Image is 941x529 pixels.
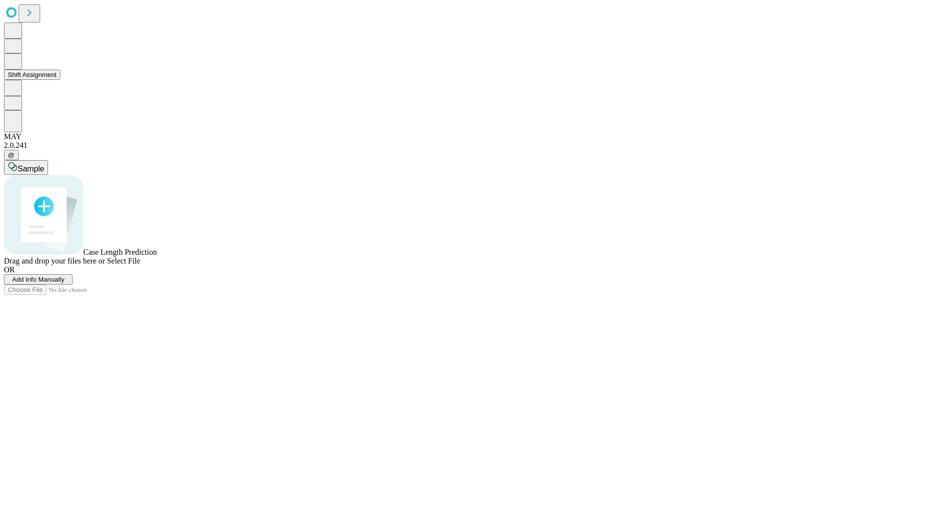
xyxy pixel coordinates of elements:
[4,160,48,175] button: Sample
[4,141,937,150] div: 2.0.241
[8,151,15,159] span: @
[4,150,19,160] button: @
[4,265,15,274] span: OR
[4,257,105,265] span: Drag and drop your files here or
[83,248,157,256] span: Case Length Prediction
[18,165,44,173] span: Sample
[12,276,65,283] span: Add Info Manually
[4,70,60,80] button: Shift Assignment
[4,132,937,141] div: MAY
[107,257,140,265] span: Select File
[4,274,73,285] button: Add Info Manually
